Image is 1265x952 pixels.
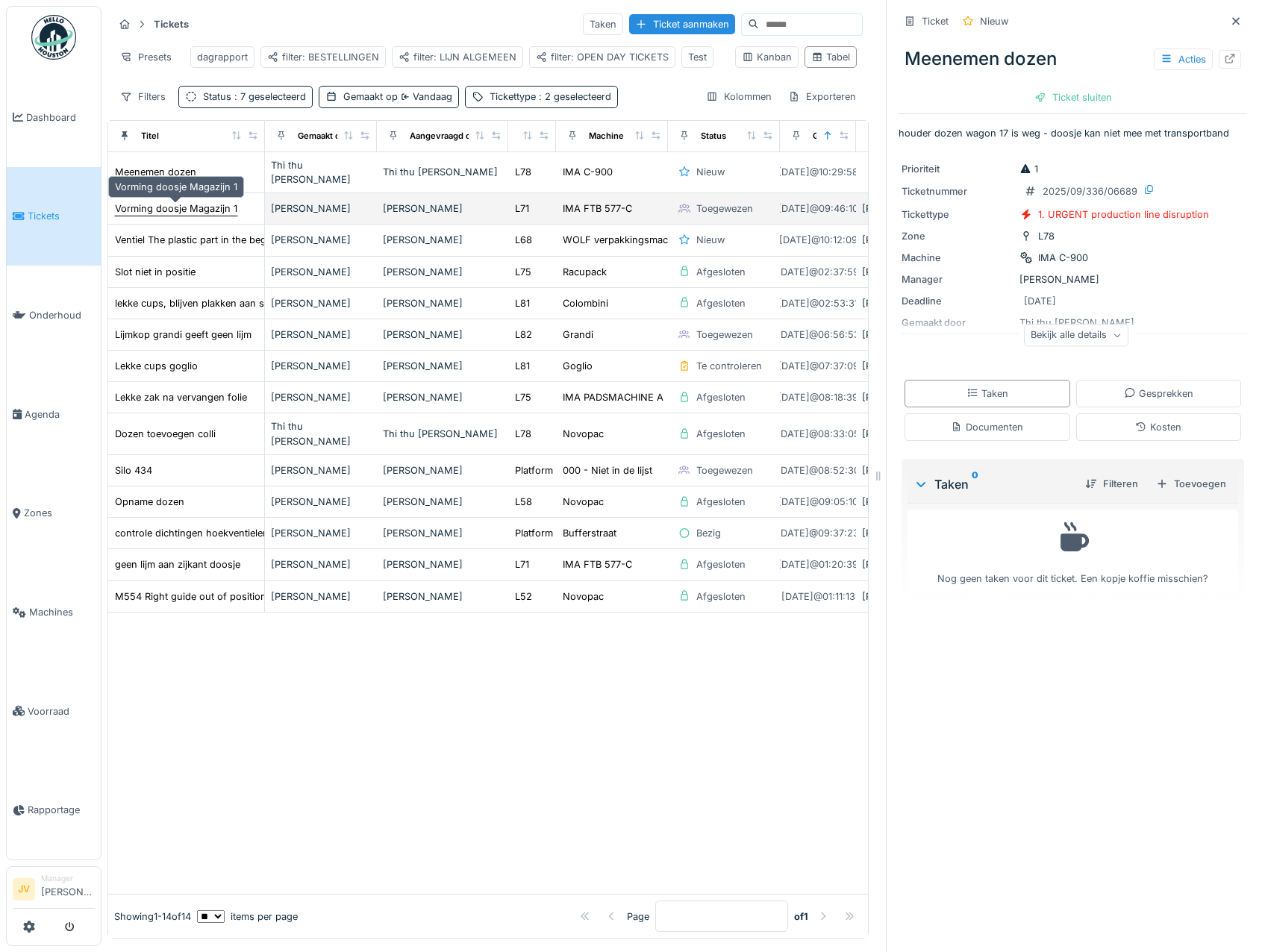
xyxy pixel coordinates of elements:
a: Zones [7,464,101,563]
div: [PERSON_NAME] [862,265,972,279]
div: Nog geen taken voor dit ticket. Een kopje koffie misschien? [917,516,1228,586]
div: [PERSON_NAME] [271,296,371,310]
div: [PERSON_NAME] [383,526,502,540]
div: [PERSON_NAME] [862,589,972,604]
div: Lekke zak na vervangen folie [115,390,247,404]
div: filter: OPEN DAY TICKETS [536,50,669,64]
div: L78 [515,165,531,179]
div: Afgesloten [696,427,746,441]
div: [DATE] @ 10:29:58 [778,165,858,179]
div: lekke cups, blijven plakken aan sealunit [115,296,294,310]
div: [DATE] @ 06:56:53 [777,328,860,342]
div: Nieuw [696,165,725,179]
div: Nieuw [980,14,1008,28]
div: [PERSON_NAME] [383,390,502,404]
a: JV Manager[PERSON_NAME] [13,873,95,909]
div: Colombini [563,296,608,310]
div: Gemaakt door [298,130,354,143]
div: Afgesloten [696,589,746,604]
div: L78 [1038,229,1055,243]
div: [DATE] @ 09:05:10 [778,495,858,509]
span: Voorraad [28,704,95,718]
div: [PERSON_NAME] [862,495,972,509]
div: [PERSON_NAME] [271,589,371,604]
div: [DATE] @ 09:46:10 [778,201,858,216]
div: L82 [515,328,532,342]
div: Slot niet in positie [115,265,196,279]
div: Toevoegen [1150,474,1232,494]
div: controle dichtingen hoekventielen op silo 4XX [115,526,325,540]
div: Deadline [902,294,1013,308]
div: Presets [113,46,178,68]
div: [PERSON_NAME] [383,233,502,247]
div: [PERSON_NAME] [902,272,1244,286]
div: Toegewezen [696,463,753,477]
div: [DATE] @ 08:33:05 [777,427,860,441]
a: Dashboard [7,68,101,167]
div: Silo 434 [115,463,152,477]
span: : 2 geselecteerd [536,91,611,102]
div: 1. URGENT production line disruption [1038,207,1209,222]
div: Lijmkop grandi geeft geen lijm [115,328,252,342]
div: [DATE] @ 09:37:23 [777,526,859,540]
div: Bufferstraat [563,526,616,540]
span: Machines [29,605,95,619]
div: Platform Hal 2 [515,463,580,477]
div: Acties [1154,48,1213,70]
div: filter: LIJN ALGEMEEN [399,50,516,64]
div: Tabel [811,50,850,64]
div: IMA FTB 577-C [563,557,632,571]
div: [PERSON_NAME] [862,390,972,404]
div: Showing 1 - 14 of 14 [114,909,191,924]
div: [PERSON_NAME] [383,296,502,310]
div: [PERSON_NAME] [862,233,972,247]
div: [PERSON_NAME] [862,557,972,571]
div: [PERSON_NAME] [271,526,371,540]
span: Rapportage [28,803,95,817]
div: Afgesloten [696,296,746,310]
div: L68 [515,233,532,247]
div: Lekke cups goglio [115,359,198,373]
div: [PERSON_NAME] [271,233,371,247]
div: Afgesloten [696,265,746,279]
div: L52 [515,589,532,604]
div: [DATE] @ 01:11:13 [781,589,855,604]
div: Vorming doosje Magazijn 1 [108,176,244,198]
div: [PERSON_NAME] [383,265,502,279]
div: [PERSON_NAME] [383,359,502,373]
p: houder dozen wagon 17 is weg - doosje kan niet mee met transportband [899,126,1247,140]
div: Ticket aanmaken [629,14,735,34]
div: Toegewezen [696,201,753,216]
div: Documenten [951,420,1023,434]
div: Afgesloten [696,557,746,571]
div: [PERSON_NAME] [271,359,371,373]
div: Grandi [563,328,593,342]
div: Kanban [742,50,792,64]
li: [PERSON_NAME] [41,873,95,905]
div: Status [701,130,726,143]
a: Rapportage [7,761,101,860]
div: Afgesloten [696,390,746,404]
div: L81 [515,296,530,310]
div: [PERSON_NAME] [862,463,972,477]
div: Zone [902,229,1013,243]
div: L81 [515,359,530,373]
div: [DATE] [1024,294,1056,308]
div: Dozen toevoegen colli [115,427,216,441]
div: [DATE] @ 02:37:59 [777,265,859,279]
span: Agenda [25,407,95,422]
div: [PERSON_NAME] [862,201,972,216]
div: IMA PADSMACHINE A [563,390,663,404]
div: Thi thu [PERSON_NAME] [271,419,371,448]
div: [PERSON_NAME] [383,557,502,571]
span: Dashboard [26,110,95,125]
div: filter: BESTELLINGEN [267,50,379,64]
div: L75 [515,265,531,279]
div: 000 - Niet in de lijst [563,463,652,477]
div: Status [203,90,306,104]
a: Machines [7,563,101,662]
div: Meenemen dozen [899,40,1247,78]
div: [DATE] @ 01:20:39 [778,557,858,571]
div: Gemaakt op [813,130,860,143]
div: [PERSON_NAME] [271,201,371,216]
